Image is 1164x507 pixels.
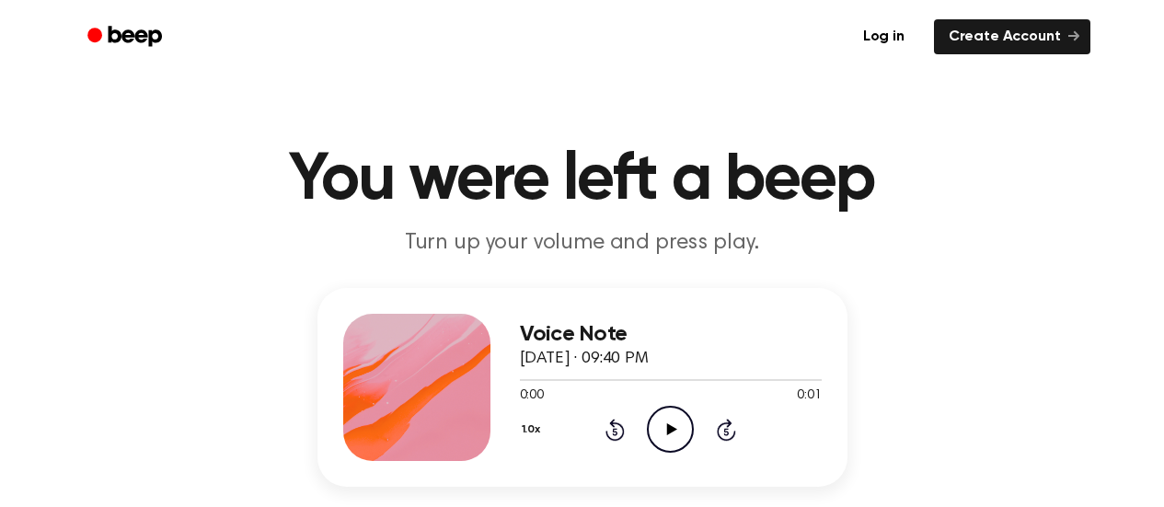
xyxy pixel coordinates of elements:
a: Beep [75,19,179,55]
a: Log in [845,16,923,58]
h3: Voice Note [520,322,822,347]
span: [DATE] · 09:40 PM [520,351,649,367]
span: 0:00 [520,386,544,406]
h1: You were left a beep [111,147,1054,213]
a: Create Account [934,19,1090,54]
p: Turn up your volume and press play. [229,228,936,259]
span: 0:01 [797,386,821,406]
button: 1.0x [520,414,547,445]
